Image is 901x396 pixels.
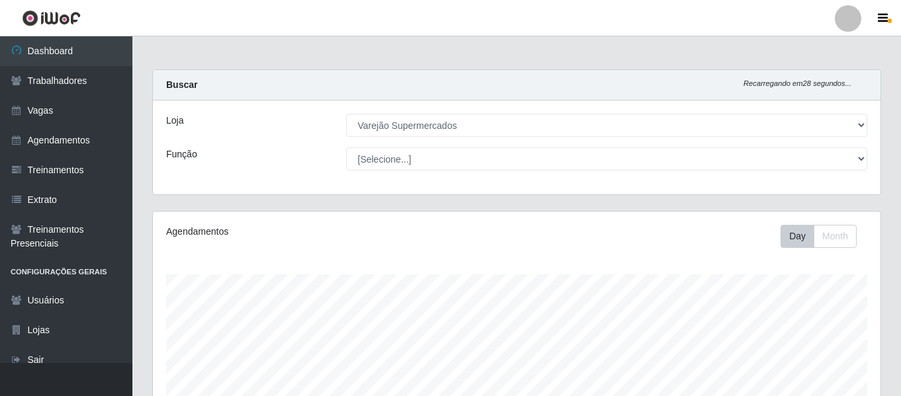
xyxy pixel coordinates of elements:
[743,79,851,87] i: Recarregando em 28 segundos...
[166,225,447,239] div: Agendamentos
[166,114,183,128] label: Loja
[22,10,81,26] img: CoreUI Logo
[781,225,857,248] div: First group
[166,147,197,161] label: Função
[781,225,867,248] div: Toolbar with button groups
[781,225,814,248] button: Day
[814,225,857,248] button: Month
[166,79,197,90] strong: Buscar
